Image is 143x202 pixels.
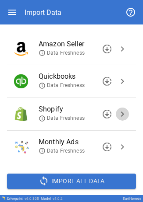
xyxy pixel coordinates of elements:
[39,147,85,155] span: Data Freshness
[14,107,28,121] img: Shopify
[2,196,5,200] img: Drivepoint
[7,174,136,189] button: Import All Data
[39,176,49,186] span: sync
[25,197,39,201] span: v 6.0.105
[102,76,112,87] span: downloading
[39,115,85,122] span: Data Freshness
[117,44,128,54] span: chevron_right
[41,197,63,201] div: Model
[14,42,28,56] img: Amazon Seller
[7,197,39,201] div: Drivepoint
[25,8,61,17] div: Import Data
[39,82,85,89] span: Data Freshness
[39,39,115,49] span: Amazon Seller
[39,71,115,82] span: Quickbooks
[117,76,128,87] span: chevron_right
[39,49,85,57] span: Data Freshness
[102,109,112,119] span: downloading
[14,74,28,88] img: Quickbooks
[117,109,128,119] span: chevron_right
[51,176,104,187] span: Import All Data
[102,44,112,54] span: downloading
[53,197,63,201] span: v 5.0.2
[39,104,115,115] span: Shopify
[14,140,30,154] img: Monthly Ads
[102,142,112,152] span: downloading
[117,142,128,152] span: chevron_right
[123,197,141,201] div: Earthbreeze
[39,137,115,147] span: Monthly Ads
